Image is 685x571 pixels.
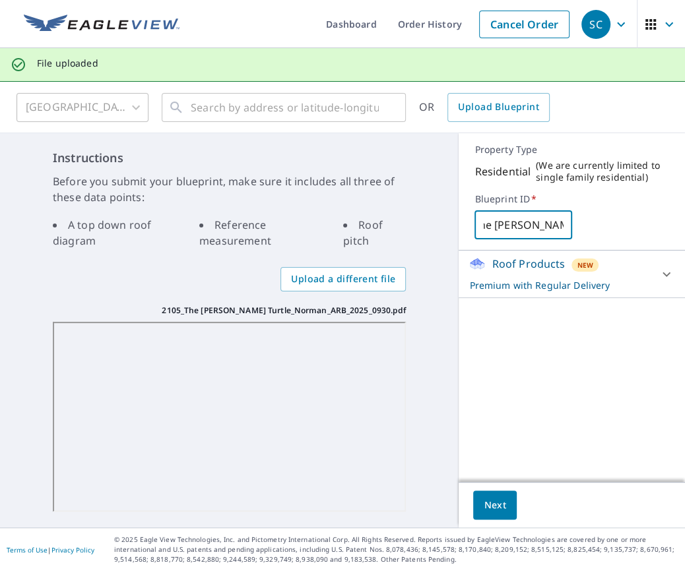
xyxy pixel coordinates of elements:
button: Next [473,491,517,520]
li: A top down roof diagram [53,217,187,249]
a: Terms of Use [7,545,48,555]
iframe: 2105_The Greene Turtle_Norman_ARB_2025_0930.pdf [53,322,406,512]
p: File uploaded [37,57,98,69]
a: Cancel Order [479,11,570,38]
p: © 2025 Eagle View Technologies, Inc. and Pictometry International Corp. All Rights Reserved. Repo... [114,535,678,564]
a: Privacy Policy [51,545,94,555]
label: Blueprint ID [474,193,669,205]
p: ( We are currently limited to single family residential ) [536,160,669,183]
p: Before you submit your blueprint, make sure it includes all three of these data points: [53,173,406,205]
span: Upload Blueprint [458,99,538,115]
span: Next [484,497,506,514]
li: Roof pitch [343,217,406,249]
p: Premium with Regular Delivery [469,278,651,292]
a: Upload Blueprint [447,93,549,122]
div: SC [581,10,610,39]
p: Residential [474,164,531,179]
li: Reference measurement [199,217,331,249]
span: Upload a different file [291,271,395,287]
p: 2105_The [PERSON_NAME] Turtle_Norman_ARB_2025_0930.pdf [162,305,406,316]
div: Roof ProductsNewPremium with Regular Delivery [469,256,674,292]
div: OR [419,93,550,122]
input: Search by address or latitude-longitude [191,89,379,126]
label: Upload a different file [280,267,406,291]
p: | [7,546,94,554]
span: New [577,260,593,270]
h6: Instructions [53,149,406,167]
p: Property Type [474,144,669,156]
img: EV Logo [24,15,179,34]
p: Roof Products [492,256,565,272]
div: [GEOGRAPHIC_DATA] [16,89,148,126]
